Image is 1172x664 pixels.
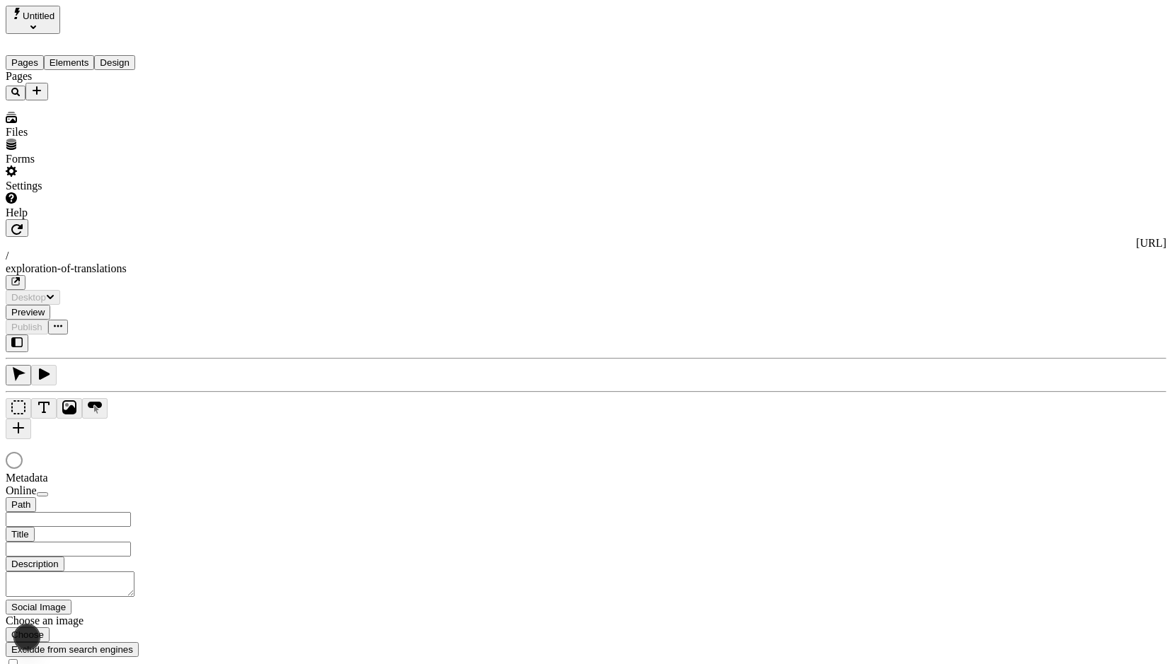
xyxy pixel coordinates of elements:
div: Help [6,206,212,219]
button: Title [6,527,35,542]
button: Exclude from search engines [6,642,139,657]
button: Preview [6,305,50,320]
span: Choose [11,629,44,640]
button: Design [94,55,135,70]
button: Button [82,398,108,419]
button: Box [6,398,31,419]
div: Pages [6,70,212,83]
div: Settings [6,180,212,192]
button: Description [6,557,64,571]
button: Text [31,398,57,419]
button: Elements [44,55,95,70]
button: Pages [6,55,44,70]
button: Select site [6,6,60,34]
div: Choose an image [6,615,176,627]
span: Preview [11,307,45,318]
button: Desktop [6,290,60,305]
button: Publish [6,320,48,334]
div: [URL] [6,237,1166,250]
button: Path [6,497,36,512]
div: / [6,250,1166,262]
div: Forms [6,153,212,165]
span: Untitled [23,11,54,21]
span: Online [6,484,37,496]
div: Files [6,126,212,139]
button: Image [57,398,82,419]
button: Add new [25,83,48,100]
span: Publish [11,322,42,332]
span: Desktop [11,292,46,303]
div: exploration-of-translations [6,262,1166,275]
button: Choose [6,627,50,642]
div: Metadata [6,472,176,484]
button: Social Image [6,600,71,615]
